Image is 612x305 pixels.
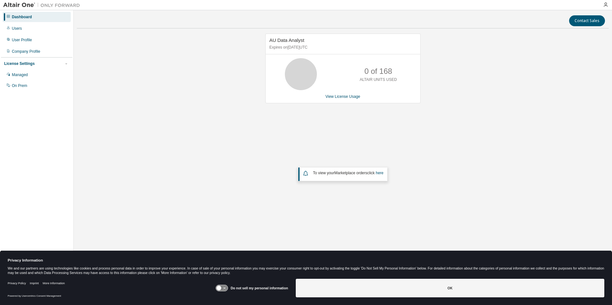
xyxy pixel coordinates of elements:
[360,77,397,82] p: ALTAIR UNITS USED
[12,72,28,77] div: Managed
[12,14,32,20] div: Dashboard
[364,66,392,77] p: 0 of 168
[4,61,35,66] div: License Settings
[569,15,605,26] button: Contact Sales
[313,171,383,175] span: To view your click
[270,45,415,50] p: Expires on [DATE] UTC
[3,2,83,8] img: Altair One
[12,37,32,43] div: User Profile
[270,37,304,43] span: AU Data Analyst
[376,171,383,175] a: here
[326,94,360,99] a: View License Usage
[12,83,27,88] div: On Prem
[12,49,40,54] div: Company Profile
[12,26,22,31] div: Users
[334,171,367,175] em: Marketplace orders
